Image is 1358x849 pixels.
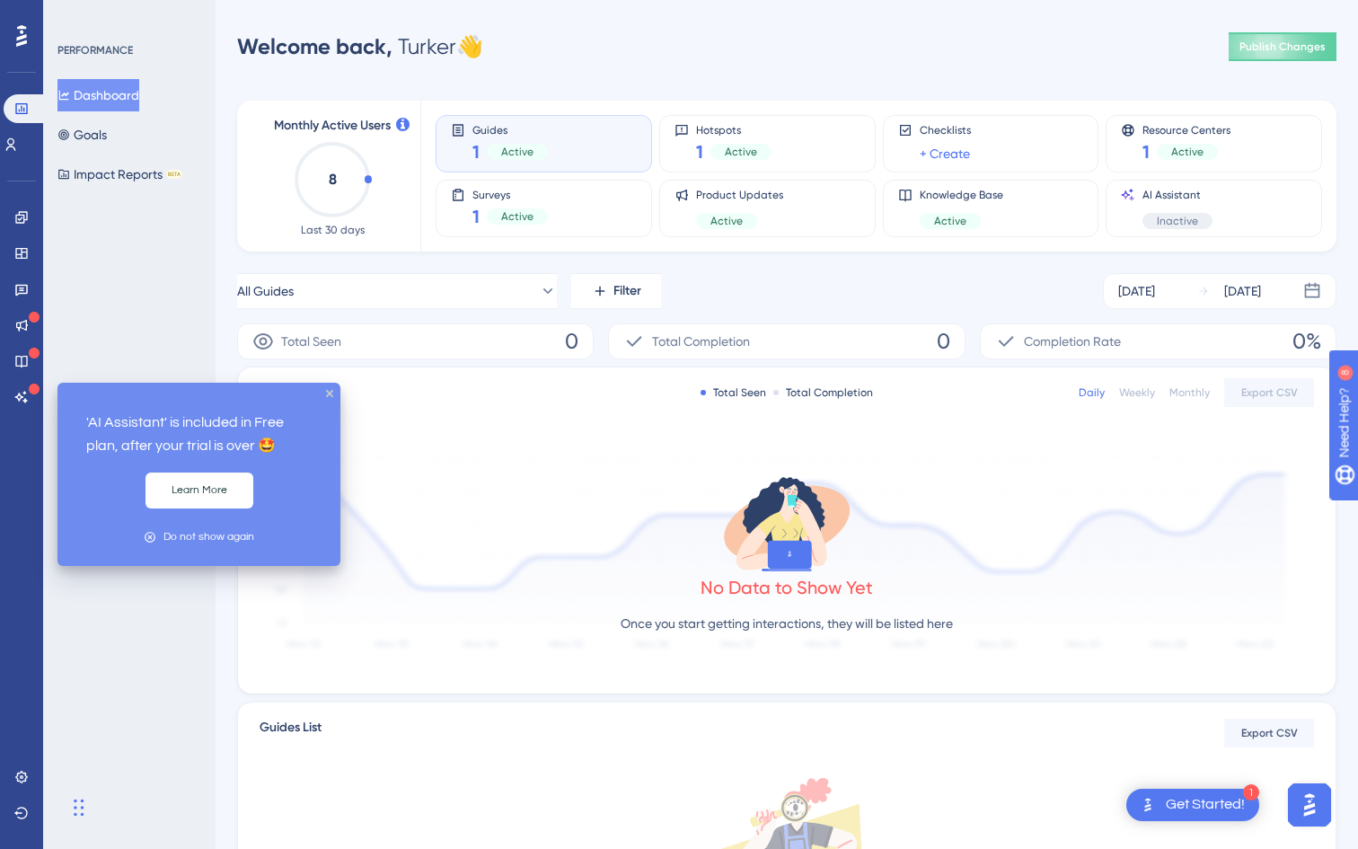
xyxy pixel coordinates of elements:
span: All Guides [237,280,294,302]
span: Inactive [1157,214,1198,228]
span: Welcome back, [237,33,392,59]
span: Active [1171,145,1204,159]
div: Weekly [1119,385,1155,400]
div: close tooltip [326,390,333,397]
span: Filter [613,280,641,302]
span: 0% [1292,327,1321,356]
button: Publish Changes [1229,32,1336,61]
div: Get Started! [1166,795,1245,815]
span: Knowledge Base [920,188,1003,202]
button: All Guides [237,273,557,309]
button: Export CSV [1224,719,1314,747]
iframe: UserGuiding AI Assistant Launcher [1283,778,1336,832]
button: Impact ReportsBETA [57,158,182,190]
span: Publish Changes [1239,40,1326,54]
button: Export CSV [1224,378,1314,407]
span: Active [725,145,757,159]
div: No Data to Show Yet [701,575,873,600]
span: Resource Centers [1142,123,1230,136]
span: Hotspots [696,123,772,136]
span: 1 [472,139,480,164]
span: 0 [937,327,950,356]
button: Goals [57,119,107,151]
button: Dashboard [57,79,139,111]
span: Total Seen [281,331,341,352]
div: 8 [125,9,130,23]
span: Active [934,214,966,228]
span: Surveys [472,188,548,200]
span: Active [501,145,533,159]
button: Filter [571,273,661,309]
span: Last 30 days [301,223,365,237]
div: PERFORMANCE [57,43,133,57]
span: 1 [1142,139,1150,164]
span: Active [710,214,743,228]
div: Daily [1079,385,1105,400]
span: 0 [565,327,578,356]
span: Guides List [260,717,322,749]
div: Monthly [1169,385,1210,400]
div: Open Get Started! checklist, remaining modules: 1 [1126,789,1259,821]
span: AI Assistant [1142,188,1212,202]
span: Product Updates [696,188,783,202]
span: 1 [472,204,480,229]
div: [DATE] [1118,280,1155,302]
p: 'AI Assistant' is included in Free plan, after your trial is over 🤩 [86,411,312,458]
span: Need Help? [42,4,112,26]
div: Total Seen [701,385,766,400]
a: + Create [920,143,970,164]
span: Export CSV [1241,726,1298,740]
span: Monthly Active Users [274,115,391,137]
div: Total Completion [773,385,873,400]
div: BETA [166,170,182,179]
text: 8 [329,171,337,188]
span: Total Completion [652,331,750,352]
div: Drag [74,781,84,835]
span: Completion Rate [1024,331,1121,352]
div: Do not show again [163,528,254,545]
button: Learn More [145,473,253,509]
span: Guides [472,123,548,136]
span: Checklists [920,123,971,137]
span: Active [501,209,533,224]
p: Once you start getting interactions, they will be listed here [621,613,953,634]
span: 1 [696,139,703,164]
div: Turker 👋 [237,32,483,61]
div: 1 [1243,784,1259,800]
span: Export CSV [1241,385,1298,400]
img: launcher-image-alternative-text [1137,794,1159,816]
div: [DATE] [1224,280,1261,302]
